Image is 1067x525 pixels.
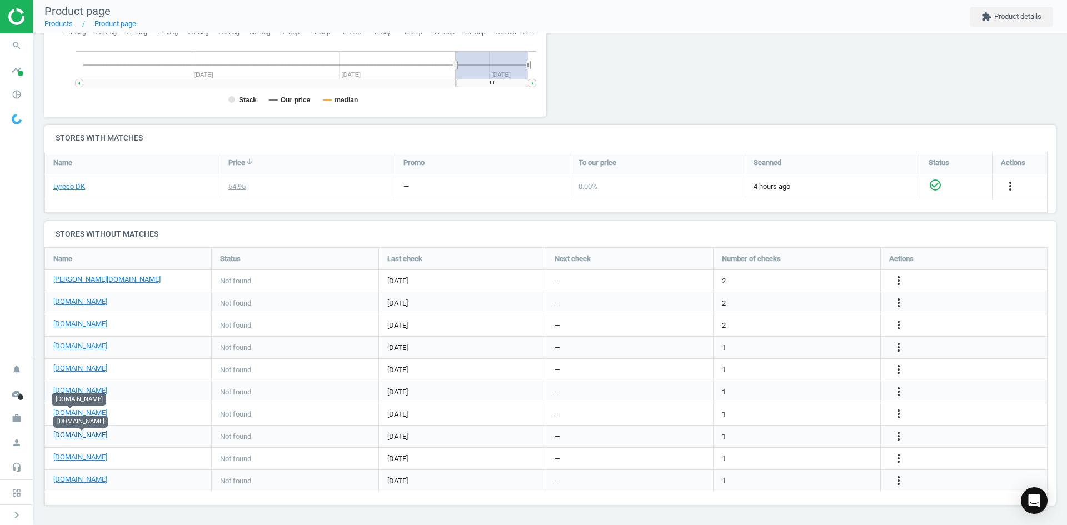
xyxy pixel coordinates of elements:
[892,363,905,376] i: more_vert
[387,321,537,331] span: [DATE]
[722,298,726,308] span: 2
[52,393,106,406] div: [DOMAIN_NAME]
[722,409,726,419] span: 1
[53,430,107,440] a: [DOMAIN_NAME]
[53,158,72,168] span: Name
[722,321,726,331] span: 2
[8,8,87,25] img: ajHJNr6hYgQAAAAASUVORK5CYII=
[892,385,905,399] button: more_vert
[892,296,905,311] button: more_vert
[44,221,1056,247] h4: Stores without matches
[281,96,311,104] tspan: Our price
[53,254,72,264] span: Name
[555,432,560,442] span: —
[555,409,560,419] span: —
[892,429,905,443] i: more_vert
[387,298,537,308] span: [DATE]
[239,96,257,104] tspan: Stack
[722,387,726,397] span: 1
[403,182,409,192] div: —
[6,84,27,105] i: pie_chart_outlined
[220,476,251,486] span: Not found
[889,254,914,264] span: Actions
[892,318,905,332] i: more_vert
[220,321,251,331] span: Not found
[44,4,111,18] span: Product page
[6,359,27,380] i: notifications
[220,343,251,353] span: Not found
[6,408,27,429] i: work
[555,298,560,308] span: —
[387,254,422,264] span: Last check
[53,452,107,462] a: [DOMAIN_NAME]
[220,276,251,286] span: Not found
[6,35,27,56] i: search
[555,343,560,353] span: —
[579,158,616,168] span: To our price
[555,321,560,331] span: —
[6,59,27,81] i: timeline
[892,452,905,465] i: more_vert
[387,343,537,353] span: [DATE]
[722,432,726,442] span: 1
[722,454,726,464] span: 1
[53,182,85,192] a: Lyreco DK
[53,416,108,428] div: [DOMAIN_NAME]
[1004,179,1017,193] i: more_vert
[3,508,31,522] button: chevron_right
[387,365,537,375] span: [DATE]
[53,341,107,351] a: [DOMAIN_NAME]
[722,476,726,486] span: 1
[220,409,251,419] span: Not found
[970,7,1053,27] button: extensionProduct details
[892,385,905,398] i: more_vert
[387,387,537,397] span: [DATE]
[6,383,27,404] i: cloud_done
[555,254,591,264] span: Next check
[44,125,1056,151] h4: Stores with matches
[220,254,241,264] span: Status
[892,429,905,444] button: more_vert
[892,407,905,422] button: more_vert
[555,387,560,397] span: —
[892,341,905,354] i: more_vert
[220,365,251,375] span: Not found
[53,274,161,284] a: [PERSON_NAME][DOMAIN_NAME]
[44,19,73,28] a: Products
[929,158,949,168] span: Status
[387,409,537,419] span: [DATE]
[387,432,537,442] span: [DATE]
[387,476,537,486] span: [DATE]
[1001,158,1025,168] span: Actions
[892,274,905,287] i: more_vert
[220,432,251,442] span: Not found
[53,319,107,329] a: [DOMAIN_NAME]
[1004,179,1017,194] button: more_vert
[722,276,726,286] span: 2
[555,365,560,375] span: —
[228,182,246,192] div: 54.95
[579,182,597,191] span: 0.00 %
[555,276,560,286] span: —
[228,158,245,168] span: Price
[892,407,905,421] i: more_vert
[10,508,23,522] i: chevron_right
[53,363,107,373] a: [DOMAIN_NAME]
[6,432,27,453] i: person
[220,387,251,397] span: Not found
[555,476,560,486] span: —
[387,276,537,286] span: [DATE]
[335,96,358,104] tspan: median
[245,157,254,166] i: arrow_downward
[722,254,781,264] span: Number of checks
[220,454,251,464] span: Not found
[981,12,991,22] i: extension
[722,343,726,353] span: 1
[94,19,136,28] a: Product page
[12,114,22,124] img: wGWNvw8QSZomAAAAABJRU5ErkJggg==
[387,454,537,464] span: [DATE]
[929,178,942,192] i: check_circle_outline
[53,297,107,307] a: [DOMAIN_NAME]
[892,341,905,355] button: more_vert
[1021,487,1048,514] div: Open Intercom Messenger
